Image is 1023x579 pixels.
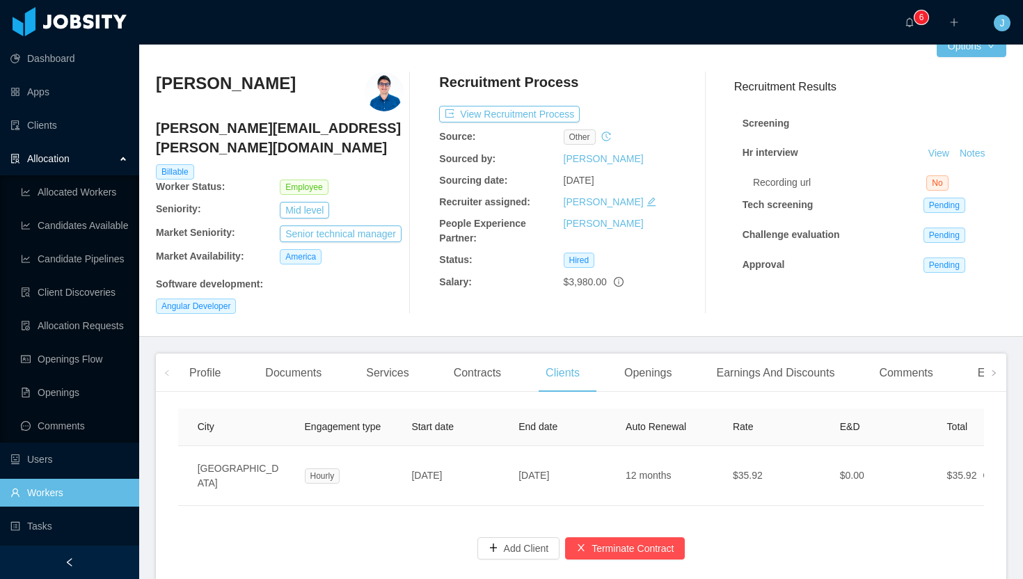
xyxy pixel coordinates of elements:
[21,379,128,406] a: icon: file-textOpenings
[983,470,993,480] span: info-circle
[439,218,526,244] b: People Experience Partner:
[10,78,128,106] a: icon: appstoreApps
[954,145,991,162] button: Notes
[156,164,194,180] span: Billable
[156,118,404,157] h4: [PERSON_NAME][EMAIL_ADDRESS][PERSON_NAME][DOMAIN_NAME]
[27,153,70,164] span: Allocation
[564,153,644,164] a: [PERSON_NAME]
[305,468,340,484] span: Hourly
[937,35,1006,57] button: Optionsicon: down
[647,197,656,207] i: icon: edit
[156,251,244,262] b: Market Availability:
[534,354,591,392] div: Clients
[439,276,472,287] b: Salary:
[411,421,454,432] span: Start date
[947,421,968,432] span: Total
[21,412,128,440] a: icon: messageComments
[706,354,846,392] div: Earnings And Discounts
[156,181,225,192] b: Worker Status:
[21,312,128,340] a: icon: file-doneAllocation Requests
[743,147,798,158] strong: Hr interview
[868,354,944,392] div: Comments
[21,245,128,273] a: icon: line-chartCandidate Pipelines
[439,175,507,186] b: Sourcing date:
[439,106,580,122] button: icon: exportView Recruitment Process
[365,72,404,111] img: 0796e050-5fe8-11e9-9094-87d14aeb59db_5e5d870f1f836-400w.png
[613,354,683,392] div: Openings
[949,17,959,27] i: icon: plus
[156,227,235,238] b: Market Seniority:
[10,45,128,72] a: icon: pie-chartDashboard
[923,198,965,213] span: Pending
[990,370,997,376] i: icon: right
[439,109,580,120] a: icon: exportView Recruitment Process
[743,118,790,129] strong: Screening
[411,470,442,481] span: [DATE]
[10,445,128,473] a: icon: robotUsers
[156,299,236,314] span: Angular Developer
[601,132,611,141] i: icon: history
[626,421,686,432] span: Auto Renewal
[21,345,128,373] a: icon: idcardOpenings Flow
[439,72,578,92] h4: Recruitment Process
[518,470,549,481] span: [DATE]
[355,354,420,392] div: Services
[280,202,329,219] button: Mid level
[164,370,170,376] i: icon: left
[10,479,128,507] a: icon: userWorkers
[743,199,814,210] strong: Tech screening
[905,17,914,27] i: icon: bell
[10,512,128,540] a: icon: profileTasks
[564,129,596,145] span: other
[840,470,864,481] span: $0.00
[439,254,472,265] b: Status:
[439,131,475,142] b: Source:
[280,180,328,195] span: Employee
[564,175,594,186] span: [DATE]
[614,446,722,506] td: 12 months
[518,421,557,432] span: End date
[947,470,977,481] span: $35.92
[840,421,860,432] span: E&D
[178,354,232,392] div: Profile
[914,10,928,24] sup: 6
[564,276,607,287] span: $3,980.00
[753,175,926,190] div: Recording url
[743,259,785,270] strong: Approval
[156,203,201,214] b: Seniority:
[21,278,128,306] a: icon: file-searchClient Discoveries
[564,196,644,207] a: [PERSON_NAME]
[614,277,624,287] span: info-circle
[734,78,1006,95] h3: Recruitment Results
[565,537,685,560] button: icon: closeTerminate Contract
[443,354,512,392] div: Contracts
[21,212,128,239] a: icon: line-chartCandidates Available
[564,253,595,268] span: Hired
[305,421,381,432] span: Engagement type
[1000,15,1005,31] span: J
[564,218,644,229] a: [PERSON_NAME]
[10,154,20,164] i: icon: solution
[187,446,294,506] td: [GEOGRAPHIC_DATA]
[10,111,128,139] a: icon: auditClients
[923,148,954,159] a: View
[733,421,754,432] span: Rate
[254,354,333,392] div: Documents
[926,175,948,191] span: No
[439,153,495,164] b: Sourced by:
[722,446,829,506] td: $35.92
[439,196,530,207] b: Recruiter assigned:
[477,537,560,560] button: icon: plusAdd Client
[156,278,263,289] b: Software development :
[923,257,965,273] span: Pending
[280,249,322,264] span: America
[156,72,296,95] h3: [PERSON_NAME]
[923,228,965,243] span: Pending
[198,421,214,432] span: City
[919,10,924,24] p: 6
[21,178,128,206] a: icon: line-chartAllocated Workers
[280,225,402,242] button: Senior technical manager
[743,229,840,240] strong: Challenge evaluation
